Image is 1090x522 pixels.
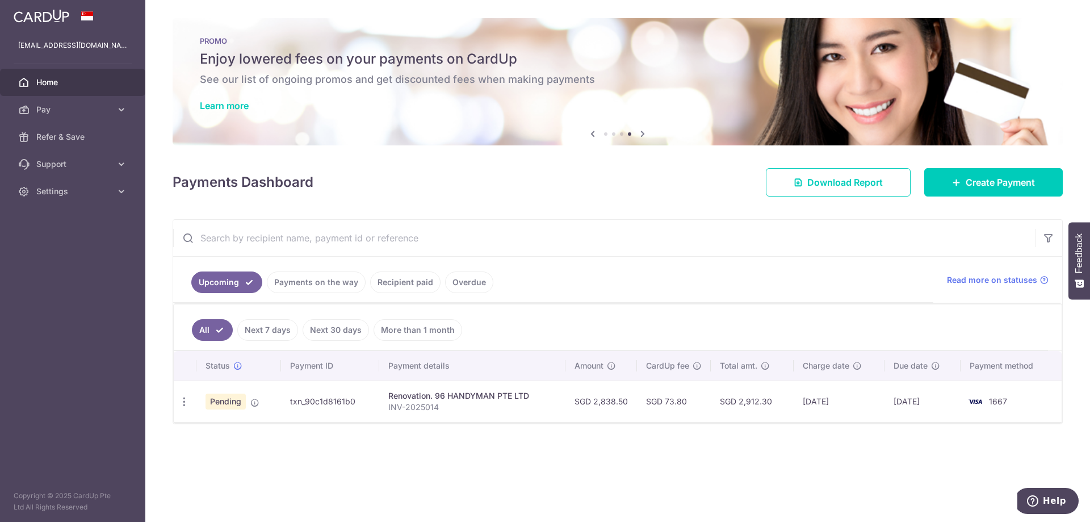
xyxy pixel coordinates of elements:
span: Status [206,360,230,371]
span: 1667 [989,396,1007,406]
h5: Enjoy lowered fees on your payments on CardUp [200,50,1035,68]
a: Download Report [766,168,911,197]
p: [EMAIL_ADDRESS][DOMAIN_NAME] [18,40,127,51]
td: [DATE] [884,381,961,422]
td: SGD 73.80 [637,381,711,422]
a: Next 7 days [237,319,298,341]
span: Feedback [1074,233,1084,273]
a: More than 1 month [374,319,462,341]
a: Next 30 days [303,319,369,341]
th: Payment details [379,351,566,381]
a: Read more on statuses [947,274,1049,286]
button: Feedback - Show survey [1068,222,1090,299]
td: SGD 2,838.50 [565,381,637,422]
img: Bank Card [964,395,987,408]
h4: Payments Dashboard [173,172,313,193]
span: Pay [36,104,111,115]
span: Download Report [807,176,883,189]
div: Renovation. 96 HANDYMAN PTE LTD [388,390,557,402]
a: Upcoming [191,272,262,293]
td: [DATE] [794,381,884,422]
a: All [192,319,233,341]
span: Create Payment [966,176,1035,189]
span: Total amt. [720,360,757,371]
td: SGD 2,912.30 [711,381,794,422]
span: Read more on statuses [947,274,1037,286]
a: Overdue [445,272,493,293]
a: Learn more [200,100,249,111]
p: INV-2025014 [388,402,557,413]
th: Payment method [961,351,1062,381]
td: txn_90c1d8161b0 [281,381,379,422]
p: PROMO [200,36,1035,45]
a: Recipient paid [370,272,441,293]
iframe: Opens a widget where you can find more information [1017,488,1079,516]
a: Create Payment [924,168,1063,197]
span: Settings [36,186,111,197]
span: Charge date [803,360,849,371]
span: Support [36,158,111,170]
a: Payments on the way [267,272,366,293]
span: CardUp fee [646,360,689,371]
span: Refer & Save [36,131,111,143]
span: Home [36,77,111,88]
img: CardUp [14,9,69,23]
th: Payment ID [281,351,379,381]
span: Pending [206,394,246,410]
h6: See our list of ongoing promos and get discounted fees when making payments [200,73,1035,86]
span: Due date [894,360,928,371]
input: Search by recipient name, payment id or reference [173,220,1035,256]
span: Amount [575,360,603,371]
img: Latest Promos banner [173,18,1063,145]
